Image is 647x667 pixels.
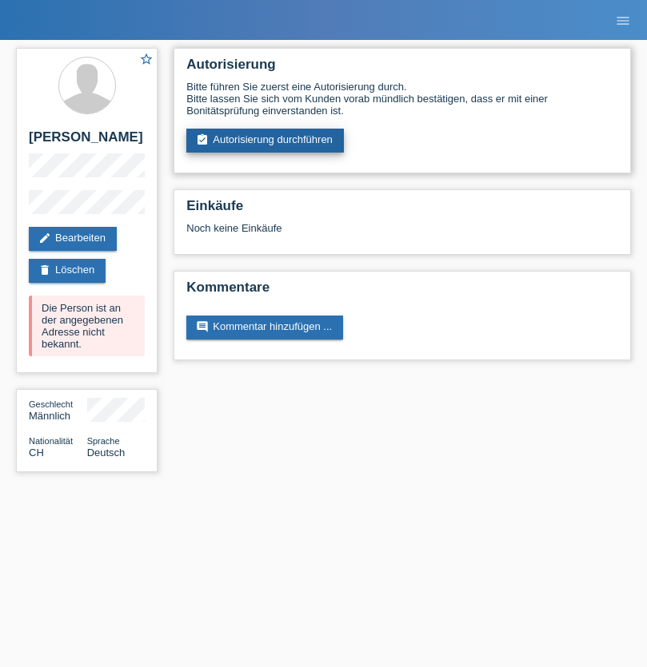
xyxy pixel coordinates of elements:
[29,129,145,153] h2: [PERSON_NAME]
[29,227,117,251] a: editBearbeiten
[29,399,73,409] span: Geschlecht
[186,57,618,81] h2: Autorisierung
[139,52,154,66] i: star_border
[186,316,343,339] a: commentKommentar hinzufügen ...
[29,447,44,459] span: Schweiz
[87,447,126,459] span: Deutsch
[38,232,51,244] i: edit
[38,264,51,276] i: delete
[186,280,618,304] h2: Kommentare
[29,259,106,283] a: deleteLöschen
[196,133,209,146] i: assignment_turned_in
[87,436,120,446] span: Sprache
[615,13,631,29] i: menu
[29,398,87,422] div: Männlich
[607,15,639,25] a: menu
[196,320,209,333] i: comment
[186,81,618,117] div: Bitte führen Sie zuerst eine Autorisierung durch. Bitte lassen Sie sich vom Kunden vorab mündlich...
[29,296,145,356] div: Die Person ist an der angegebenen Adresse nicht bekannt.
[186,129,344,153] a: assignment_turned_inAutorisierung durchführen
[29,436,73,446] span: Nationalität
[139,52,154,69] a: star_border
[186,198,618,222] h2: Einkäufe
[186,222,618,246] div: Noch keine Einkäufe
